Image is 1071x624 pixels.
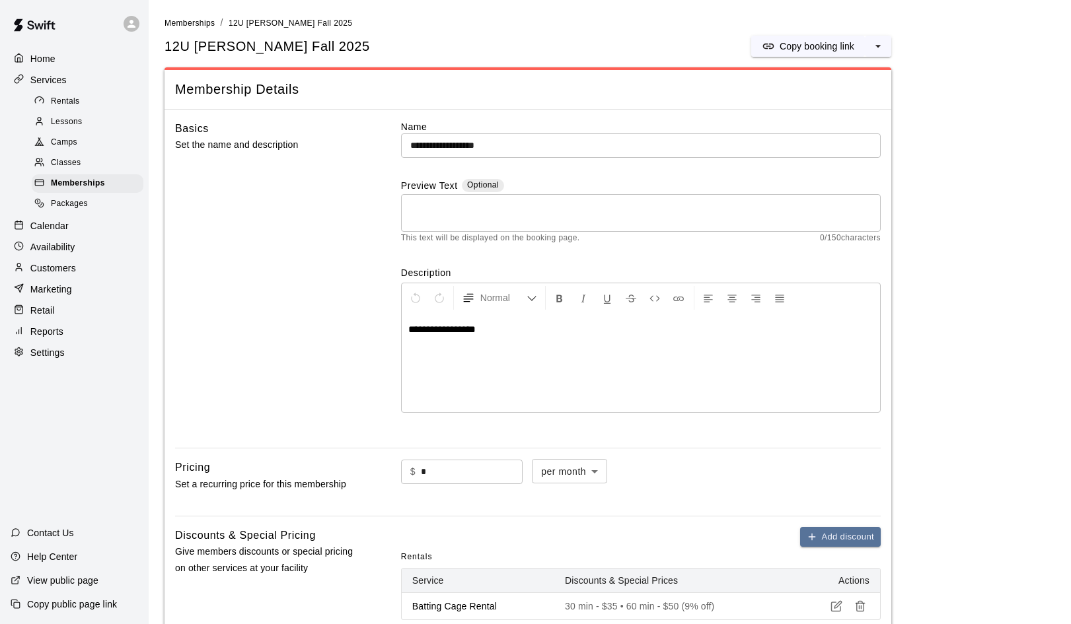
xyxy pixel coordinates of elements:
[480,291,527,304] span: Normal
[30,219,69,232] p: Calendar
[402,569,554,593] th: Service
[768,286,791,310] button: Justify Align
[667,286,690,310] button: Insert Link
[32,133,149,153] a: Camps
[32,112,149,132] a: Lessons
[401,120,881,133] label: Name
[51,156,81,170] span: Classes
[865,36,891,57] button: select merge strategy
[745,286,767,310] button: Right Align
[32,133,143,152] div: Camps
[11,49,138,69] a: Home
[51,177,105,190] span: Memberships
[229,18,353,28] span: 12U [PERSON_NAME] Fall 2025
[165,16,1055,30] nav: breadcrumb
[165,18,215,28] span: Memberships
[175,527,316,544] h6: Discounts & Special Pricing
[175,459,210,476] h6: Pricing
[11,279,138,299] a: Marketing
[467,180,499,190] span: Optional
[27,550,77,563] p: Help Center
[401,232,580,245] span: This text will be displayed on the booking page.
[11,343,138,363] a: Settings
[751,36,865,57] button: Copy booking link
[51,197,88,211] span: Packages
[32,91,149,112] a: Rentals
[32,113,143,131] div: Lessons
[30,261,76,275] p: Customers
[554,569,801,593] th: Discounts & Special Prices
[27,526,74,539] p: Contact Us
[410,465,416,479] p: $
[51,116,83,129] span: Lessons
[30,73,67,87] p: Services
[175,81,881,98] span: Membership Details
[27,598,117,611] p: Copy public page link
[165,17,215,28] a: Memberships
[721,286,743,310] button: Center Align
[596,286,618,310] button: Format Underline
[401,179,458,194] label: Preview Text
[532,459,607,483] div: per month
[27,574,98,587] p: View public page
[11,216,138,236] a: Calendar
[175,476,359,493] p: Set a recurring price for this membership
[404,286,427,310] button: Undo
[30,346,65,359] p: Settings
[30,283,72,296] p: Marketing
[801,569,880,593] th: Actions
[11,70,138,90] a: Services
[751,36,891,57] div: split button
[11,258,138,278] a: Customers
[30,304,55,317] p: Retail
[220,16,223,30] li: /
[32,194,149,215] a: Packages
[51,136,77,149] span: Camps
[11,300,138,320] a: Retail
[175,137,359,153] p: Set the name and description
[800,527,881,547] button: Add discount
[11,237,138,257] a: Availability
[11,322,138,341] a: Reports
[32,92,143,111] div: Rentals
[30,52,55,65] p: Home
[32,153,149,174] a: Classes
[572,286,595,310] button: Format Italics
[565,600,790,613] p: 30 min - $35 • 60 min - $50 (9% off)
[697,286,720,310] button: Left Align
[412,600,544,613] p: Batting Cage Rental
[32,195,143,213] div: Packages
[428,286,451,310] button: Redo
[548,286,571,310] button: Format Bold
[175,120,209,137] h6: Basics
[401,547,433,568] span: Rentals
[820,232,881,245] span: 0 / 150 characters
[32,154,143,172] div: Classes
[620,286,642,310] button: Format Strikethrough
[30,325,63,338] p: Reports
[51,95,80,108] span: Rentals
[401,266,881,279] label: Description
[780,40,854,53] p: Copy booking link
[32,174,149,194] a: Memberships
[30,240,75,254] p: Availability
[175,543,359,576] p: Give members discounts or special pricing on other services at your facility
[165,38,370,55] span: 12U [PERSON_NAME] Fall 2025
[644,286,666,310] button: Insert Code
[457,286,542,310] button: Formatting Options
[32,174,143,193] div: Memberships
